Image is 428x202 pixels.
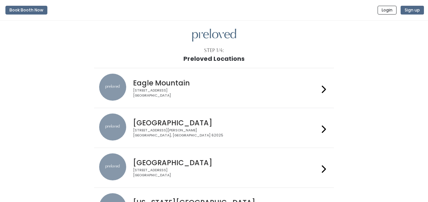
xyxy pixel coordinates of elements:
img: preloved logo [192,29,236,42]
h4: [GEOGRAPHIC_DATA] [133,119,319,127]
div: [STREET_ADDRESS] [GEOGRAPHIC_DATA] [133,168,319,178]
button: Login [378,6,397,15]
a: Book Booth Now [5,3,47,18]
div: [STREET_ADDRESS][PERSON_NAME] [GEOGRAPHIC_DATA], [GEOGRAPHIC_DATA] 62025 [133,128,319,138]
img: preloved location [99,113,126,141]
a: preloved location [GEOGRAPHIC_DATA] [STREET_ADDRESS][GEOGRAPHIC_DATA] [99,153,329,182]
img: preloved location [99,153,126,180]
div: Step 1/4: [204,47,224,54]
h4: [GEOGRAPHIC_DATA] [133,159,319,167]
a: preloved location [GEOGRAPHIC_DATA] [STREET_ADDRESS][PERSON_NAME][GEOGRAPHIC_DATA], [GEOGRAPHIC_D... [99,113,329,142]
a: preloved location Eagle Mountain [STREET_ADDRESS][GEOGRAPHIC_DATA] [99,74,329,102]
div: [STREET_ADDRESS] [GEOGRAPHIC_DATA] [133,88,319,98]
h4: Eagle Mountain [133,79,319,87]
button: Book Booth Now [5,6,47,15]
img: preloved location [99,74,126,101]
button: Sign up [401,6,424,15]
h1: Preloved Locations [183,55,245,62]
